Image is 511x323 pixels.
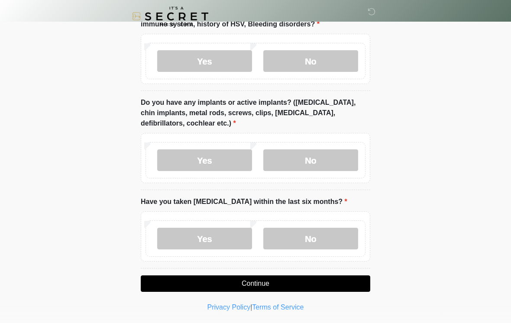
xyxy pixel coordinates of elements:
[207,304,251,311] a: Privacy Policy
[263,149,358,171] label: No
[157,50,252,72] label: Yes
[141,97,370,129] label: Do you have any implants or active implants? ([MEDICAL_DATA], chin implants, metal rods, screws, ...
[141,275,370,292] button: Continue
[250,304,252,311] a: |
[157,149,252,171] label: Yes
[263,50,358,72] label: No
[252,304,304,311] a: Terms of Service
[157,228,252,249] label: Yes
[263,228,358,249] label: No
[141,197,347,207] label: Have you taken [MEDICAL_DATA] within the last six months?
[132,6,208,26] img: It's A Secret Med Spa Logo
